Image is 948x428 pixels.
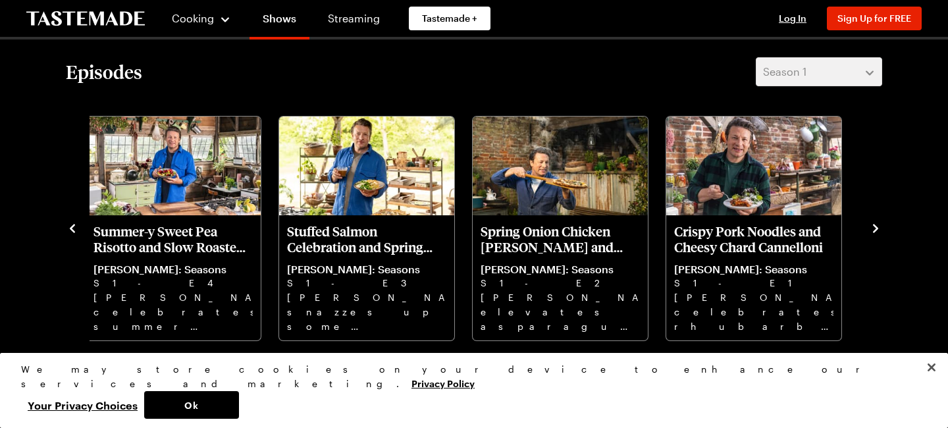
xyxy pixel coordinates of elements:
p: [PERSON_NAME]: Seasons [481,263,640,276]
span: Sign Up for FREE [837,13,911,24]
div: Crispy Pork Noodles and Cheesy Chard Cannelloni [666,117,841,340]
p: [PERSON_NAME]: Seasons [93,263,253,276]
a: Stuffed Salmon Celebration and Spring Rhubarb Tart [287,223,446,333]
p: S1 - E2 [481,276,640,290]
div: 5 / 7 [278,113,471,342]
button: Log In [766,12,819,25]
button: Close [917,353,946,382]
p: S1 - E3 [287,276,446,290]
div: 7 / 7 [665,113,858,342]
span: Log In [779,13,806,24]
a: Shows [250,3,309,40]
div: Spring Onion Chicken Curry and Sausage Broccoli Pizza [473,117,648,340]
a: Tastemade + [409,7,490,30]
a: More information about your privacy, opens in a new tab [411,377,475,389]
span: Season 1 [763,64,806,80]
h2: Episodes [66,60,142,84]
div: 6 / 7 [471,113,665,342]
span: Cooking [172,12,214,24]
a: Summer-y Sweet Pea Risotto and Slow Roasted Pork [93,223,253,333]
a: To Tastemade Home Page [26,11,145,26]
img: Spring Onion Chicken Curry and Sausage Broccoli Pizza [473,117,648,215]
span: Tastemade + [422,12,477,25]
button: Sign Up for FREE [827,7,922,30]
button: navigate to previous item [66,219,79,235]
div: Privacy [21,362,916,419]
p: [PERSON_NAME] elevates asparagus and makes spring onions the star of the show in a spicy [PERSON_... [481,290,640,333]
div: 4 / 7 [84,113,278,342]
div: We may store cookies on your device to enhance our services and marketing. [21,362,916,391]
p: Stuffed Salmon Celebration and Spring Rhubarb Tart [287,223,446,255]
button: Ok [144,391,239,419]
button: Cooking [171,3,231,34]
img: Crispy Pork Noodles and Cheesy Chard Cannelloni [666,117,841,215]
button: Your Privacy Choices [21,391,144,419]
p: S1 - E4 [93,276,253,290]
button: navigate to next item [869,219,882,235]
p: Spring Onion Chicken [PERSON_NAME] and Sausage Broccoli Pizza [481,223,640,255]
img: Stuffed Salmon Celebration and Spring Rhubarb Tart [279,117,454,215]
button: Season 1 [756,57,882,86]
a: Crispy Pork Noodles and Cheesy Chard Cannelloni [674,223,833,333]
p: Crispy Pork Noodles and Cheesy Chard Cannelloni [674,223,833,255]
a: Spring Onion Chicken Curry and Sausage Broccoli Pizza [481,223,640,333]
p: [PERSON_NAME]: Seasons [674,263,833,276]
p: [PERSON_NAME]: Seasons [287,263,446,276]
p: [PERSON_NAME] celebrates summer with [PERSON_NAME] pork & [PERSON_NAME], oozy pea risotto, and ra... [93,290,253,333]
img: Summer-y Sweet Pea Risotto and Slow Roasted Pork [86,117,261,215]
div: Stuffed Salmon Celebration and Spring Rhubarb Tart [279,117,454,340]
p: Summer-y Sweet Pea Risotto and Slow Roasted Pork [93,223,253,255]
div: Summer-y Sweet Pea Risotto and Slow Roasted Pork [86,117,261,340]
p: S1 - E1 [674,276,833,290]
p: [PERSON_NAME] snazzes up some spuds and honours rhubarb in a luscious custard tart. [287,290,446,333]
p: [PERSON_NAME] celebrates rhubarb in a lip-smacking sauce and heroes spinach in a silky risotto. [674,290,833,333]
